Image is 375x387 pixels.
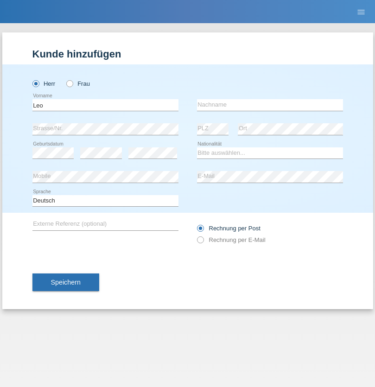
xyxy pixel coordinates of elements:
[197,236,266,243] label: Rechnung per E-Mail
[51,279,81,286] span: Speichern
[356,7,366,17] i: menu
[352,9,370,14] a: menu
[32,80,56,87] label: Herr
[66,80,90,87] label: Frau
[32,80,38,86] input: Herr
[197,225,261,232] label: Rechnung per Post
[197,236,203,248] input: Rechnung per E-Mail
[32,48,343,60] h1: Kunde hinzufügen
[66,80,72,86] input: Frau
[197,225,203,236] input: Rechnung per Post
[32,273,99,291] button: Speichern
